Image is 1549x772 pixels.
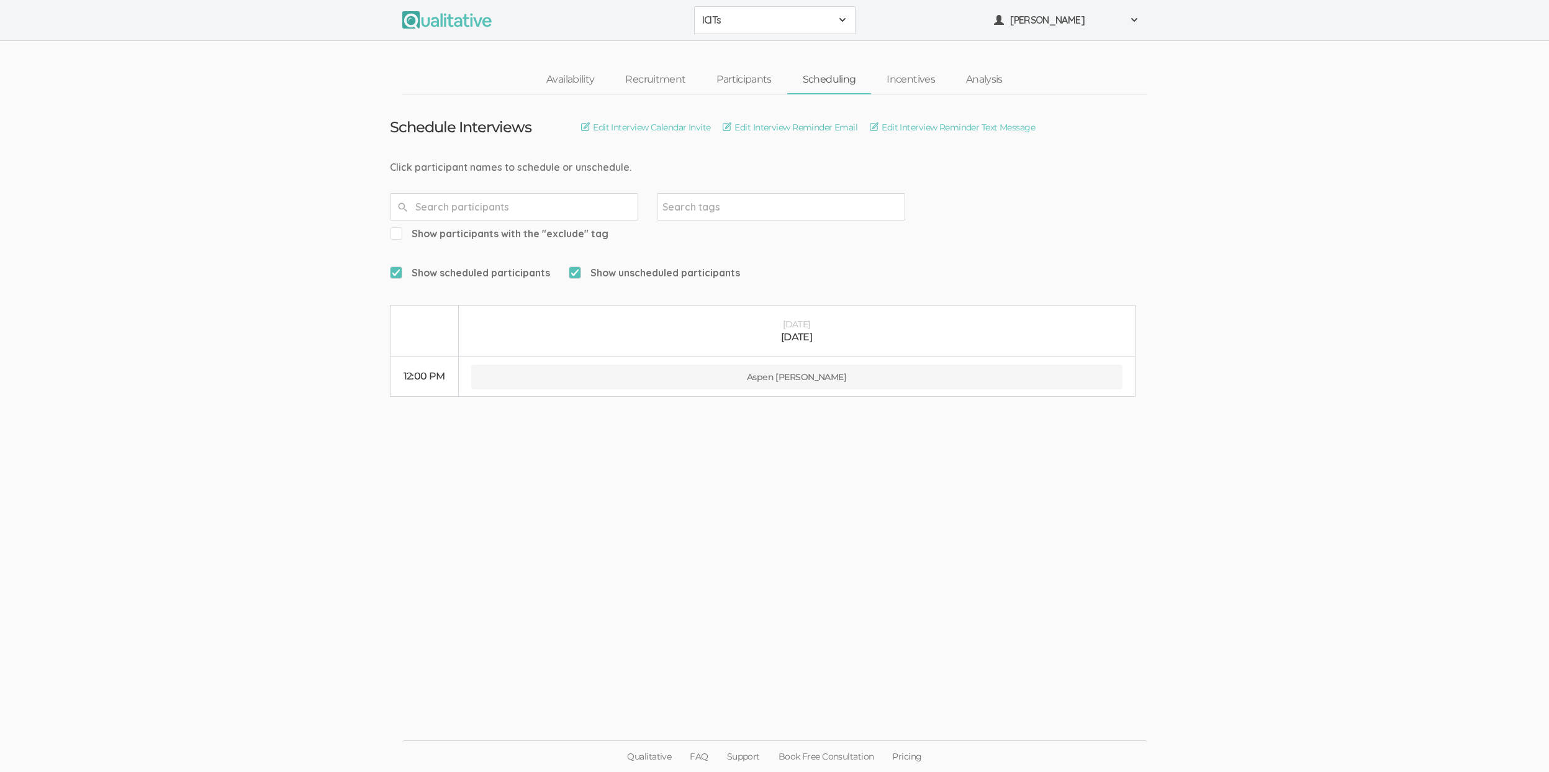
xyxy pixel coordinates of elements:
input: Search tags [662,199,740,215]
a: Recruitment [610,66,701,93]
a: Pricing [883,741,931,772]
div: [DATE] [471,318,1122,330]
a: Support [718,741,769,772]
button: [PERSON_NAME] [986,6,1147,34]
a: Analysis [951,66,1018,93]
h3: Schedule Interviews [390,119,532,135]
div: Click participant names to schedule or unschedule. [390,160,1160,175]
a: Book Free Consultation [769,741,883,772]
div: 12:00 PM [403,370,446,384]
a: Incentives [871,66,951,93]
span: ICITs [702,13,831,27]
img: Qualitative [402,11,492,29]
a: Availability [531,66,610,93]
button: Aspen [PERSON_NAME] [471,365,1122,389]
input: Search participants [390,193,638,220]
a: Edit Interview Reminder Text Message [870,120,1035,134]
span: Show unscheduled participants [569,266,740,280]
span: [PERSON_NAME] [1010,13,1122,27]
div: [DATE] [471,330,1122,345]
button: ICITs [694,6,856,34]
span: Show scheduled participants [390,266,550,280]
a: FAQ [680,741,717,772]
a: Participants [701,66,787,93]
a: Edit Interview Calendar Invite [581,120,710,134]
a: Qualitative [618,741,680,772]
span: Show participants with the "exclude" tag [390,227,608,241]
iframe: Chat Widget [1487,712,1549,772]
a: Scheduling [787,66,872,93]
a: Edit Interview Reminder Email [723,120,857,134]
